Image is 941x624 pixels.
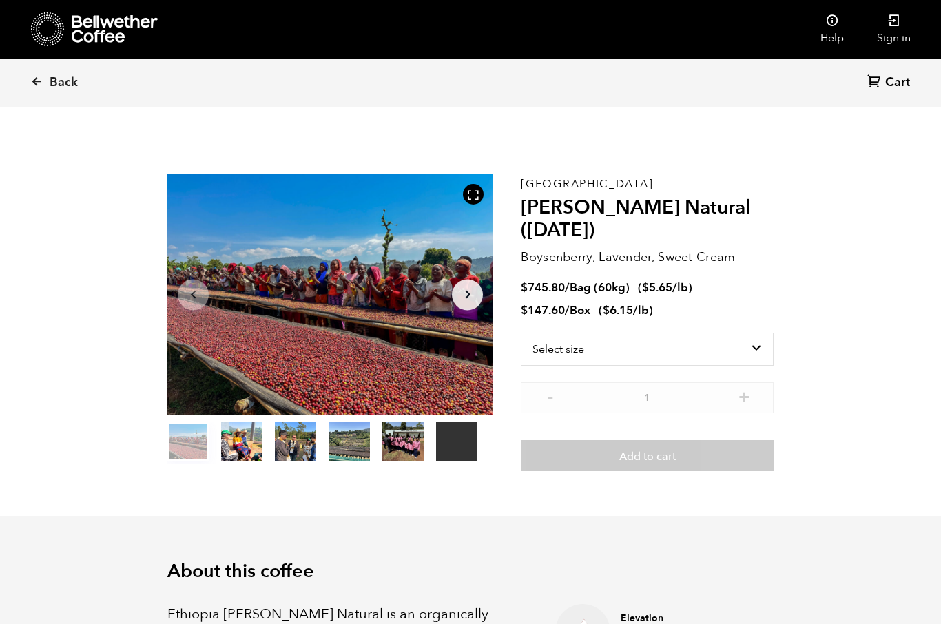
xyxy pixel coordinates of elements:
bdi: 5.65 [642,280,672,295]
bdi: 745.80 [521,280,565,295]
span: /lb [672,280,688,295]
span: Box [570,302,590,318]
h2: About this coffee [167,561,774,583]
button: + [736,389,753,403]
span: /lb [633,302,649,318]
a: Cart [867,74,913,92]
span: Cart [885,74,910,91]
span: $ [603,302,610,318]
span: ( ) [638,280,692,295]
span: $ [521,302,528,318]
span: ( ) [599,302,653,318]
h2: [PERSON_NAME] Natural ([DATE]) [521,196,774,242]
span: Back [50,74,78,91]
span: / [565,302,570,318]
span: $ [521,280,528,295]
span: $ [642,280,649,295]
bdi: 6.15 [603,302,633,318]
span: Bag (60kg) [570,280,630,295]
span: / [565,280,570,295]
bdi: 147.60 [521,302,565,318]
button: - [541,389,559,403]
video: Your browser does not support the video tag. [436,422,477,461]
button: Add to cart [521,440,774,472]
p: Boysenberry, Lavender, Sweet Cream [521,248,774,267]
